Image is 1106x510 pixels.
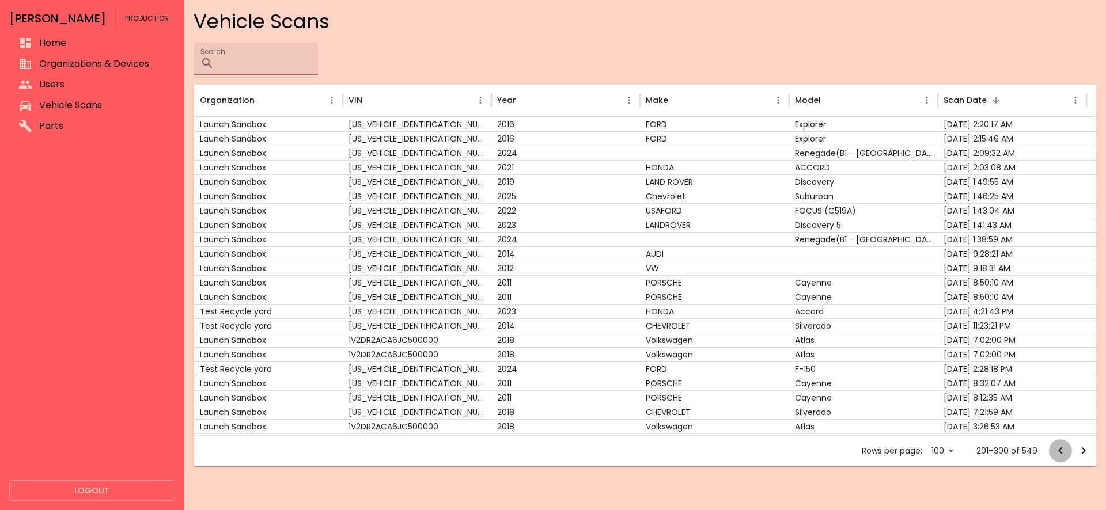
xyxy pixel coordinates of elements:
div: 8/21/2025, 7:21:59 AM [938,405,1086,419]
div: PORSCHE [640,376,789,390]
div: 8/27/2025, 2:03:08 AM [938,160,1086,174]
div: 988591233RKR54237 [343,146,491,160]
div: 1FMJK1M8XPEA00000 [343,433,491,448]
div: Make [646,94,668,106]
div: FORD [640,131,789,146]
span: Production [125,9,169,28]
button: Scan Date column menu [1067,92,1084,108]
div: 2018 [491,405,640,419]
div: 2021 [491,160,640,174]
div: Year [497,94,516,106]
div: 2023 [491,218,640,232]
p: Rows per page: [862,445,922,456]
div: 8/26/2025, 9:18:31 AM [938,261,1086,275]
div: 8/21/2025, 7:02:00 PM [938,333,1086,347]
div: Test Recycle yard [194,304,343,318]
div: FOCUS (C519A) [789,203,938,218]
div: WP1AB2A20BLA43425 [343,290,491,304]
div: 2018 [491,347,640,361]
div: Launch Sandbox [194,290,343,304]
div: 1FM5K8HT7GGB22817 [343,131,491,146]
div: Launch Sandbox [194,160,343,174]
span: Vehicle Scans [39,98,166,112]
div: 8/27/2025, 2:20:17 AM [938,117,1086,131]
div: CHEVROLET [640,405,789,419]
span: Users [39,78,166,92]
button: Organization column menu [324,92,340,108]
button: Sort [363,92,380,108]
span: Parts [39,119,166,133]
div: 2019 [491,174,640,189]
div: LFVAGD4L6ED012162 [343,246,491,261]
div: Cayenne [789,390,938,405]
div: HONDA [640,304,789,318]
div: Explorer [789,117,938,131]
div: 2014 [491,246,640,261]
div: 8/21/2025, 2:28:18 PM [938,361,1086,376]
div: Discovery 5 [789,218,938,232]
div: 2025 [491,189,640,203]
div: 8/22/2025, 4:21:43 PM [938,304,1086,318]
div: 8/21/2025, 8:12:35 AM [938,390,1086,405]
div: Cayenne [789,376,938,390]
div: LAND ROVER [640,174,789,189]
div: Renegade(B1 - Brazil) [789,232,938,246]
div: 1GA456789S1200000 [343,189,491,203]
h4: Vehicle Scans [194,9,1097,33]
div: 988591233RKR54237 [343,232,491,246]
div: Launch Sandbox [194,146,343,160]
div: 2011 [491,290,640,304]
div: 8/27/2025, 1:38:59 AM [938,232,1086,246]
div: Test Recycle yard [194,361,343,376]
div: Launch Sandbox [194,376,343,390]
div: F-150 [789,361,938,376]
div: 2011 [491,275,640,290]
button: Make column menu [770,92,786,108]
button: Year column menu [621,92,637,108]
div: 8/21/2025, 3:26:53 AM [938,419,1086,433]
div: ACCORD [789,160,938,174]
div: Silverado [789,405,938,419]
div: 2024 [491,361,640,376]
div: Volkswagen [640,333,789,347]
div: SALRRBBK0KA034395 [343,174,491,189]
div: Launch Sandbox [194,203,343,218]
div: 2024 [491,146,640,160]
div: Renegade(B1 - Brazil) [789,146,938,160]
div: VW [640,261,789,275]
div: Cayenne [789,290,938,304]
button: Go to next page [1072,439,1095,462]
button: Logout [9,480,175,501]
div: 2011 [491,390,640,405]
div: Launch Sandbox [194,390,343,405]
button: Sort [822,92,838,108]
div: Launch Sandbox [194,131,343,146]
div: VIN [349,94,362,106]
div: Launch Sandbox [194,117,343,131]
div: PORSCHE [640,290,789,304]
div: CHEVROLET [640,318,789,333]
div: 8/25/2025, 8:50:10 AM [938,290,1086,304]
button: Sort [669,92,685,108]
div: LANDROVER [640,218,789,232]
div: Atlas [789,347,938,361]
div: 2014 [491,318,640,333]
button: Sort [256,92,272,108]
div: AUDI [640,246,789,261]
div: 8/21/2025, 8:32:07 AM [938,376,1086,390]
div: Test Recycle yard [194,318,343,333]
div: Launch Sandbox [194,333,343,347]
div: Chevrolet [640,189,789,203]
div: Accord [789,304,938,318]
div: WP1AB2A20BLA43425 [343,376,491,390]
div: WVGAB97P0CD030646 [343,261,491,275]
div: LVSHCFAUXNE272745 [343,203,491,218]
div: Atlas [789,419,938,433]
div: Launch Sandbox [194,246,343,261]
div: 1V2DR2ACA6JC500000 [343,347,491,361]
div: 8/21/2025, 11:23:21 PM [938,318,1086,333]
div: 2016 [491,131,640,146]
div: 2023 [491,433,640,448]
div: 1HGCY2F77PA029524 [343,304,491,318]
div: Volkswagen [640,419,789,433]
